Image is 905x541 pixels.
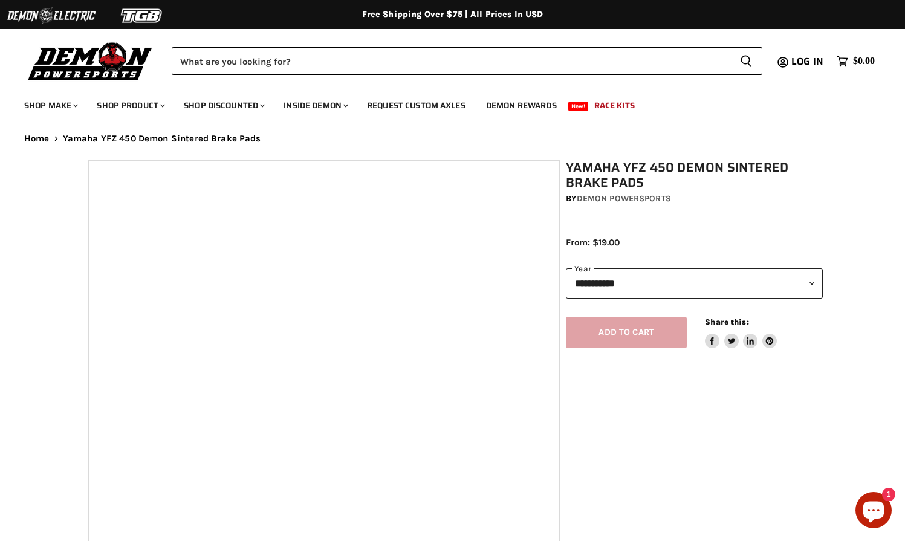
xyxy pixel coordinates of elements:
[568,102,589,111] span: New!
[566,268,823,298] select: year
[15,88,872,118] ul: Main menu
[63,134,261,144] span: Yamaha YFZ 450 Demon Sintered Brake Pads
[566,192,823,206] div: by
[705,317,748,326] span: Share this:
[477,93,566,118] a: Demon Rewards
[566,237,620,248] span: From: $19.00
[97,4,187,27] img: TGB Logo 2
[88,93,172,118] a: Shop Product
[6,4,97,27] img: Demon Electric Logo 2
[358,93,475,118] a: Request Custom Axles
[172,47,762,75] form: Product
[24,39,157,82] img: Demon Powersports
[705,317,777,349] aside: Share this:
[585,93,644,118] a: Race Kits
[175,93,272,118] a: Shop Discounted
[24,134,50,144] a: Home
[566,160,823,190] h1: Yamaha YFZ 450 Demon Sintered Brake Pads
[853,56,875,67] span: $0.00
[791,54,823,69] span: Log in
[172,47,730,75] input: Search
[577,193,671,204] a: Demon Powersports
[786,56,831,67] a: Log in
[730,47,762,75] button: Search
[852,492,895,531] inbox-online-store-chat: Shopify online store chat
[15,93,85,118] a: Shop Make
[831,53,881,70] a: $0.00
[274,93,355,118] a: Inside Demon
